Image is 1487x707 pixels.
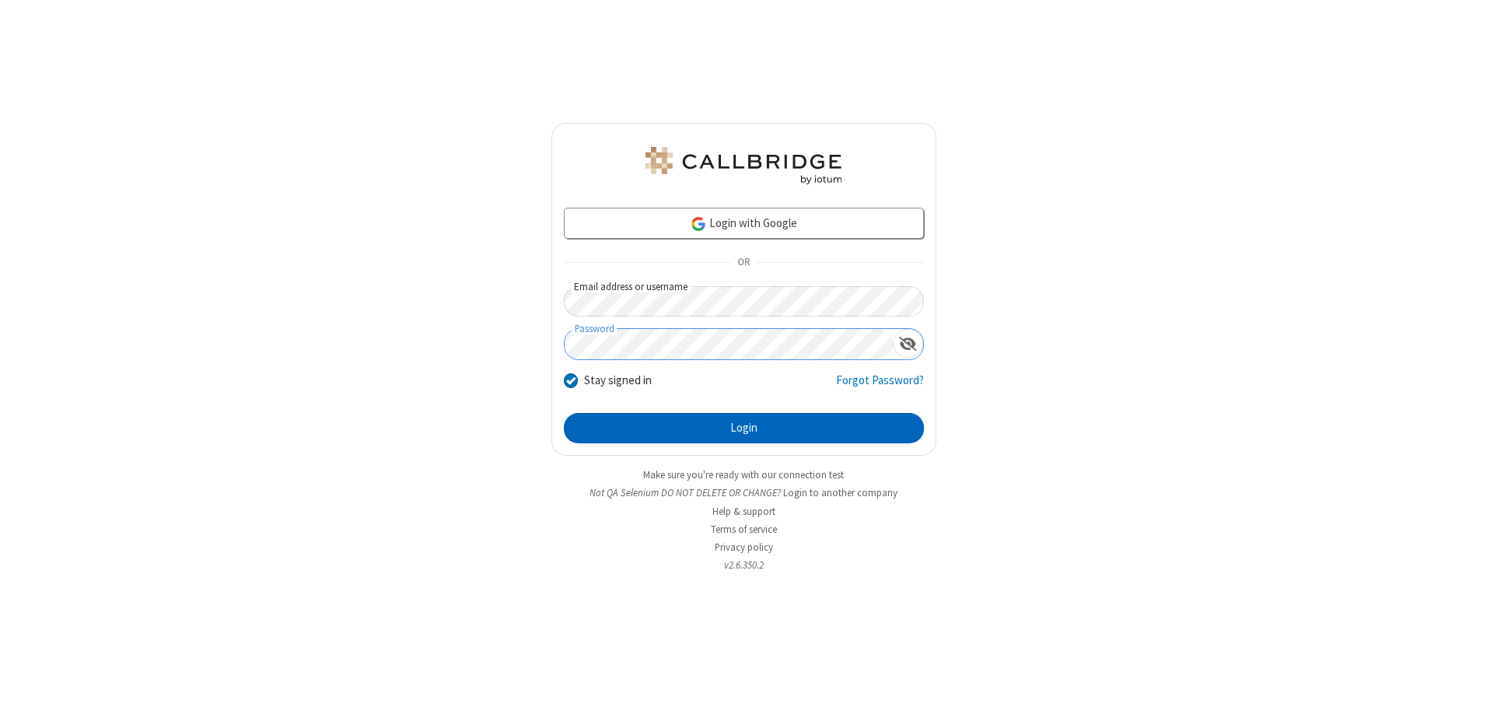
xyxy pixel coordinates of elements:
input: Password [565,329,893,359]
span: OR [731,252,756,274]
label: Stay signed in [584,372,652,390]
a: Privacy policy [715,541,773,554]
div: Show password [893,329,923,358]
a: Login with Google [564,208,924,239]
input: Email address or username [564,286,924,317]
button: Login [564,413,924,444]
img: QA Selenium DO NOT DELETE OR CHANGE [642,147,845,184]
li: v2.6.350.2 [551,558,936,572]
li: Not QA Selenium DO NOT DELETE OR CHANGE? [551,485,936,500]
img: google-icon.png [690,215,707,233]
a: Help & support [712,505,775,518]
button: Login to another company [783,485,897,500]
a: Make sure you're ready with our connection test [643,468,844,481]
a: Forgot Password? [836,372,924,401]
a: Terms of service [711,523,777,536]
